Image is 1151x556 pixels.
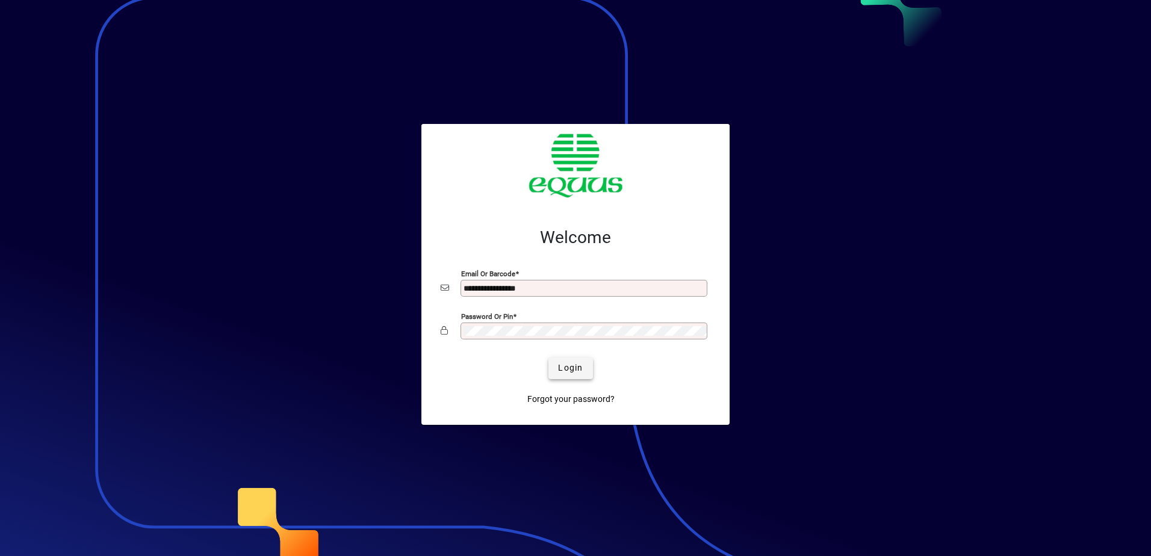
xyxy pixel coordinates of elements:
[523,389,619,410] a: Forgot your password?
[461,269,515,277] mat-label: Email or Barcode
[558,362,583,374] span: Login
[461,312,513,320] mat-label: Password or Pin
[441,227,710,248] h2: Welcome
[548,357,592,379] button: Login
[527,393,615,406] span: Forgot your password?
